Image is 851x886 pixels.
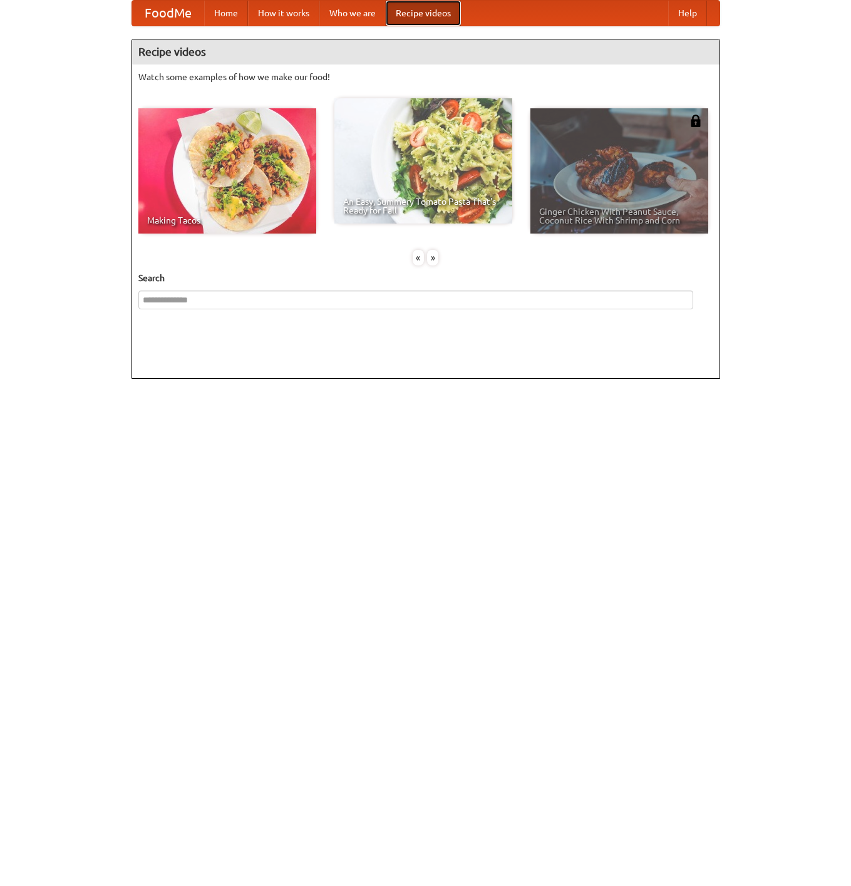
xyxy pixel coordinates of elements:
a: Recipe videos [386,1,461,26]
a: Help [668,1,707,26]
img: 483408.png [689,115,702,127]
h4: Recipe videos [132,39,719,64]
a: Home [204,1,248,26]
a: FoodMe [132,1,204,26]
a: An Easy, Summery Tomato Pasta That's Ready for Fall [334,98,512,224]
a: How it works [248,1,319,26]
a: Who we are [319,1,386,26]
h5: Search [138,272,713,284]
div: » [427,250,438,265]
div: « [413,250,424,265]
p: Watch some examples of how we make our food! [138,71,713,83]
span: An Easy, Summery Tomato Pasta That's Ready for Fall [343,197,503,215]
span: Making Tacos [147,216,307,225]
a: Making Tacos [138,108,316,234]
